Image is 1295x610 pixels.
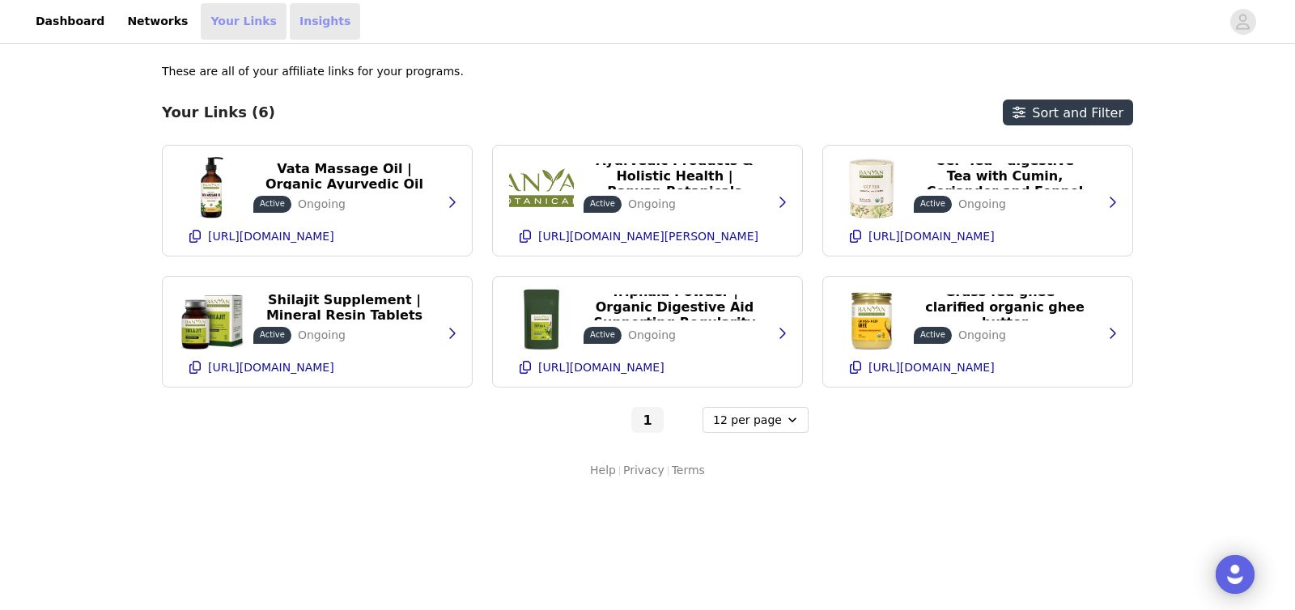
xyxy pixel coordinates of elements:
p: Shilajit Supplement | Mineral Resin Tablets [263,292,426,323]
p: Grass fed ghee - clarified organic ghee butter [923,284,1086,330]
p: Active [590,328,615,341]
img: Shilajit Supplement | Mineral Resin Tablets [179,286,244,351]
a: Your Links [201,3,287,40]
button: [URL][DOMAIN_NAME] [839,354,1116,380]
button: Grass fed ghee - clarified organic ghee butter [914,294,1096,320]
a: Privacy [623,462,664,479]
p: Active [920,197,945,210]
button: CCF Tea - digestive Tea with Cumin, Coriander and Fennel [914,163,1096,189]
img: Vata Massage Oil | Organic Ayurvedic Oil [179,155,244,220]
p: Ongoing [628,196,676,213]
p: Ayurvedic Products & Holistic Health | Banyan Botanicals [593,153,756,199]
button: Ayurvedic Products & Holistic Health | Banyan Botanicals [584,163,766,189]
a: Insights [290,3,360,40]
p: Ongoing [958,196,1006,213]
a: Help [590,462,616,479]
p: Active [590,197,615,210]
button: [URL][DOMAIN_NAME] [179,354,456,380]
p: [URL][DOMAIN_NAME][PERSON_NAME] [538,230,758,243]
p: Active [260,328,285,341]
p: Ongoing [958,327,1006,344]
p: [URL][DOMAIN_NAME] [868,230,995,243]
p: Active [260,197,285,210]
p: Ongoing [628,327,676,344]
button: Go To Page 1 [631,407,664,433]
h3: Your Links (6) [162,104,275,121]
button: Go to previous page [596,407,628,433]
p: [URL][DOMAIN_NAME] [208,361,334,374]
p: These are all of your affiliate links for your programs. [162,63,464,80]
button: [URL][DOMAIN_NAME] [839,223,1116,249]
button: Vata Massage Oil | Organic Ayurvedic Oil [253,163,435,189]
button: Go to next page [667,407,699,433]
p: Ongoing [298,327,346,344]
p: [URL][DOMAIN_NAME] [538,361,664,374]
a: Dashboard [26,3,114,40]
p: CCF Tea - digestive Tea with Cumin, Coriander and Fennel [923,153,1086,199]
img: CCF Tea - digestive Tea with Cumin, Coriander and Fennel [839,155,904,220]
button: Shilajit Supplement | Mineral Resin Tablets [253,294,435,320]
button: Sort and Filter [1003,100,1133,125]
div: avatar [1235,9,1250,35]
img: Grass fed ghee - clarified organic ghee butter [839,286,904,351]
button: [URL][DOMAIN_NAME][PERSON_NAME] [509,223,786,249]
p: Vata Massage Oil | Organic Ayurvedic Oil [263,161,426,192]
button: [URL][DOMAIN_NAME] [179,223,456,249]
button: Triphala Powder | Organic Digestive Aid Supporting Regularity [584,294,766,320]
img: Ayurvedic Products & Holistic Health | Banyan Botanicals [509,155,574,220]
p: Ongoing [298,196,346,213]
img: Triphala Powder | Organic Digestive Aid Supporting Regularity [509,286,574,351]
p: Active [920,328,945,341]
a: Networks [117,3,197,40]
div: Open Intercom Messenger [1216,555,1255,594]
button: [URL][DOMAIN_NAME] [509,354,786,380]
p: [URL][DOMAIN_NAME] [868,361,995,374]
a: Terms [672,462,705,479]
p: [URL][DOMAIN_NAME] [208,230,334,243]
p: Triphala Powder | Organic Digestive Aid Supporting Regularity [593,284,756,330]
